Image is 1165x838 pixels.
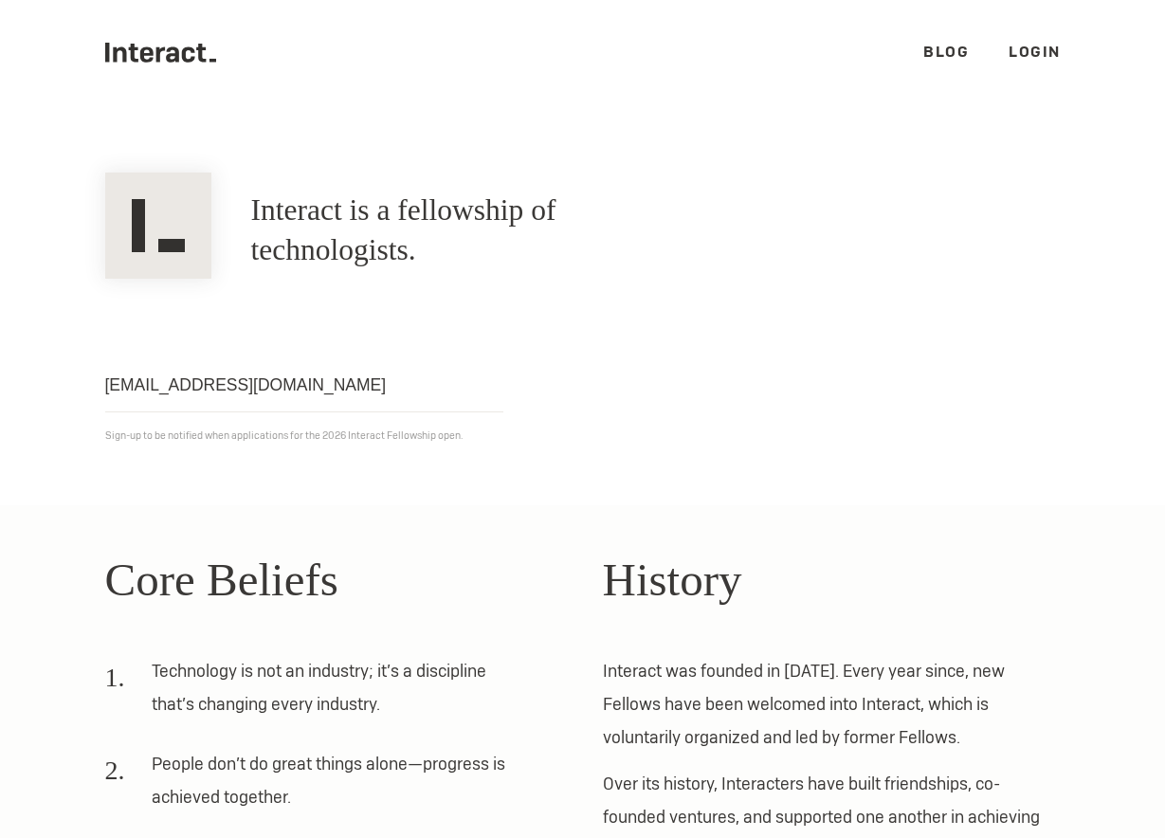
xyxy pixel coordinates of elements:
[603,545,1061,615] h2: History
[105,545,563,615] h2: Core Beliefs
[603,654,1061,754] p: Interact was founded in [DATE]. Every year since, new Fellows have been welcomed into Interact, w...
[105,654,523,734] li: Technology is not an industry; it’s a discipline that’s changing every industry.
[251,191,700,270] h1: Interact is a fellowship of technologists.
[105,747,523,827] li: People don’t do great things alone—progress is achieved together.
[105,426,1061,446] p: Sign-up to be notified when applications for the 2026 Interact Fellowship open.
[923,42,969,62] a: Blog
[105,358,503,412] input: Email address...
[1009,42,1061,62] a: Login
[105,173,211,279] img: Interact Logo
